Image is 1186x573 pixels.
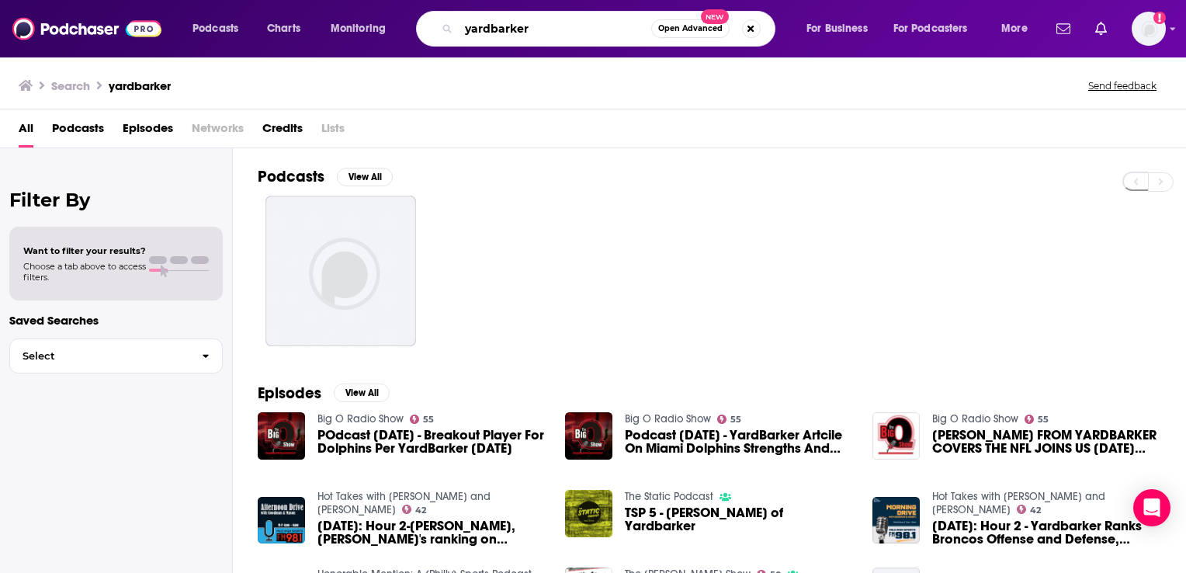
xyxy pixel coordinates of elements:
[317,519,546,546] span: [DATE]: Hour 2-[PERSON_NAME], [PERSON_NAME]'s ranking on Yardbarker.
[258,384,321,403] h2: Episodes
[423,416,434,423] span: 55
[12,14,161,43] img: Podchaser - Follow, Share and Rate Podcasts
[9,339,223,373] button: Select
[932,429,1161,455] span: [PERSON_NAME] FROM YARDBARKER COVERS THE NFL JOINS US [DATE] SEG #12
[321,116,345,148] span: Lists
[258,384,390,403] a: EpisodesView All
[415,507,426,514] span: 42
[257,16,310,41] a: Charts
[796,16,887,41] button: open menu
[402,505,427,514] a: 42
[52,116,104,148] a: Podcasts
[317,412,404,425] a: Big O Radio Show
[565,490,612,537] img: TSP 5 - Matt Whitener of Yardbarker
[23,261,146,283] span: Choose a tab above to access filters.
[317,429,546,455] span: POdcast [DATE] - Breakout Player For Dolphins Per YardBarker [DATE]
[625,506,854,533] a: TSP 5 - Matt Whitener of Yardbarker
[658,25,723,33] span: Open Advanced
[317,429,546,455] a: POdcast Monday - Breakout Player For Dolphins Per YardBarker 06 13 2022
[9,313,223,328] p: Saved Searches
[1084,79,1161,92] button: Send feedback
[1153,12,1166,24] svg: Add a profile image
[625,412,711,425] a: Big O Radio Show
[182,16,258,41] button: open menu
[701,9,729,24] span: New
[317,519,546,546] a: Wednesday April 29: Hour 2-Todd Davis, Drew Lock's ranking on Yardbarker.
[1132,12,1166,46] img: User Profile
[893,18,968,40] span: For Podcasters
[1030,507,1041,514] span: 42
[625,506,854,533] span: TSP 5 - [PERSON_NAME] of Yardbarker
[625,429,854,455] span: Podcast [DATE] - YardBarker Artcile On Miami Dolphins Strengths And Weaknesses [DATE]
[258,497,305,544] img: Wednesday April 29: Hour 2-Todd Davis, Drew Lock's ranking on Yardbarker.
[262,116,303,148] a: Credits
[123,116,173,148] a: Episodes
[109,78,171,93] h3: yardbarker
[872,497,920,544] img: Wed. Aug. 24: Hour 2 - Yardbarker Ranks Broncos Offense and Defense, Todd Davis Talks Broncos Def...
[1017,505,1042,514] a: 42
[625,429,854,455] a: Podcast Wednesday - YardBarker Artcile On Miami Dolphins Strengths And Weaknesses 08 31 2022
[258,167,393,186] a: PodcastsView All
[1089,16,1113,42] a: Show notifications dropdown
[625,490,713,503] a: The Static Podcast
[431,11,790,47] div: Search podcasts, credits, & more...
[51,78,90,93] h3: Search
[258,167,324,186] h2: Podcasts
[317,490,491,516] a: Hot Takes with Goodman and Haertl
[331,18,386,40] span: Monitoring
[192,116,244,148] span: Networks
[337,168,393,186] button: View All
[10,351,189,361] span: Select
[334,384,390,402] button: View All
[23,245,146,256] span: Want to filter your results?
[1132,12,1166,46] span: Logged in as BenLaurro
[1132,12,1166,46] button: Show profile menu
[883,16,990,41] button: open menu
[267,18,300,40] span: Charts
[932,519,1161,546] a: Wed. Aug. 24: Hour 2 - Yardbarker Ranks Broncos Offense and Defense, Todd Davis Talks Broncos Def...
[730,416,741,423] span: 55
[806,18,868,40] span: For Business
[192,18,238,40] span: Podcasts
[1001,18,1028,40] span: More
[320,16,406,41] button: open menu
[932,490,1105,516] a: Hot Takes with Goodman and Haertl
[932,412,1018,425] a: Big O Radio Show
[9,189,223,211] h2: Filter By
[19,116,33,148] a: All
[1050,16,1077,42] a: Show notifications dropdown
[1025,415,1049,424] a: 55
[932,519,1161,546] span: [DATE]: Hour 2 - Yardbarker Ranks Broncos Offense and Defense, [PERSON_NAME] Talks Broncos Defens...
[872,412,920,460] img: MICHEAL NANIA FROM YARDBARKER COVERS THE NFL JOINS US FEB 20 SEG #12
[1038,416,1049,423] span: 55
[990,16,1047,41] button: open menu
[459,16,651,41] input: Search podcasts, credits, & more...
[932,429,1161,455] a: MICHEAL NANIA FROM YARDBARKER COVERS THE NFL JOINS US FEB 20 SEG #12
[565,412,612,460] img: Podcast Wednesday - YardBarker Artcile On Miami Dolphins Strengths And Weaknesses 08 31 2022
[651,19,730,38] button: Open AdvancedNew
[717,415,742,424] a: 55
[258,412,305,460] img: POdcast Monday - Breakout Player For Dolphins Per YardBarker 06 13 2022
[1133,489,1170,526] div: Open Intercom Messenger
[410,415,435,424] a: 55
